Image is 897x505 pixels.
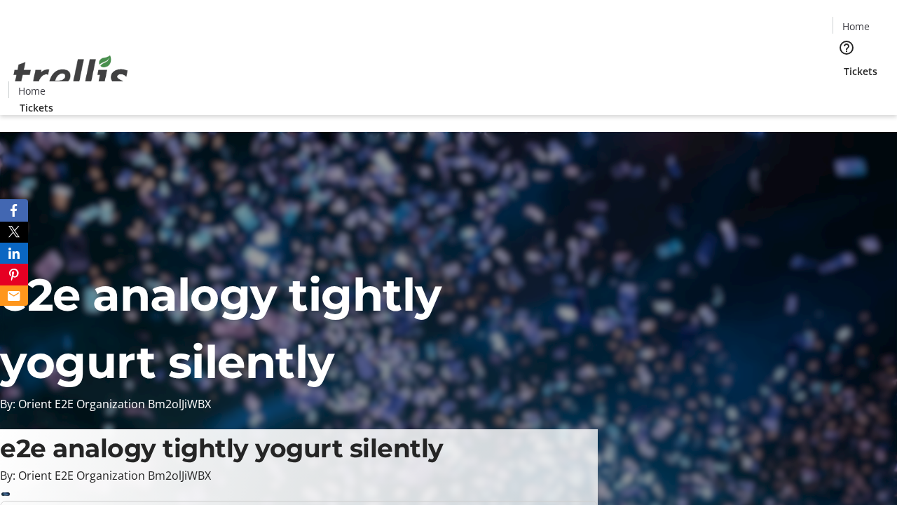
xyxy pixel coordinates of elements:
button: Cart [833,79,861,107]
a: Tickets [833,64,889,79]
img: Orient E2E Organization Bm2olJiWBX's Logo [8,40,133,110]
a: Tickets [8,100,64,115]
span: Tickets [844,64,877,79]
a: Home [833,19,878,34]
span: Home [842,19,870,34]
a: Home [9,83,54,98]
button: Help [833,34,861,62]
span: Tickets [20,100,53,115]
span: Home [18,83,46,98]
